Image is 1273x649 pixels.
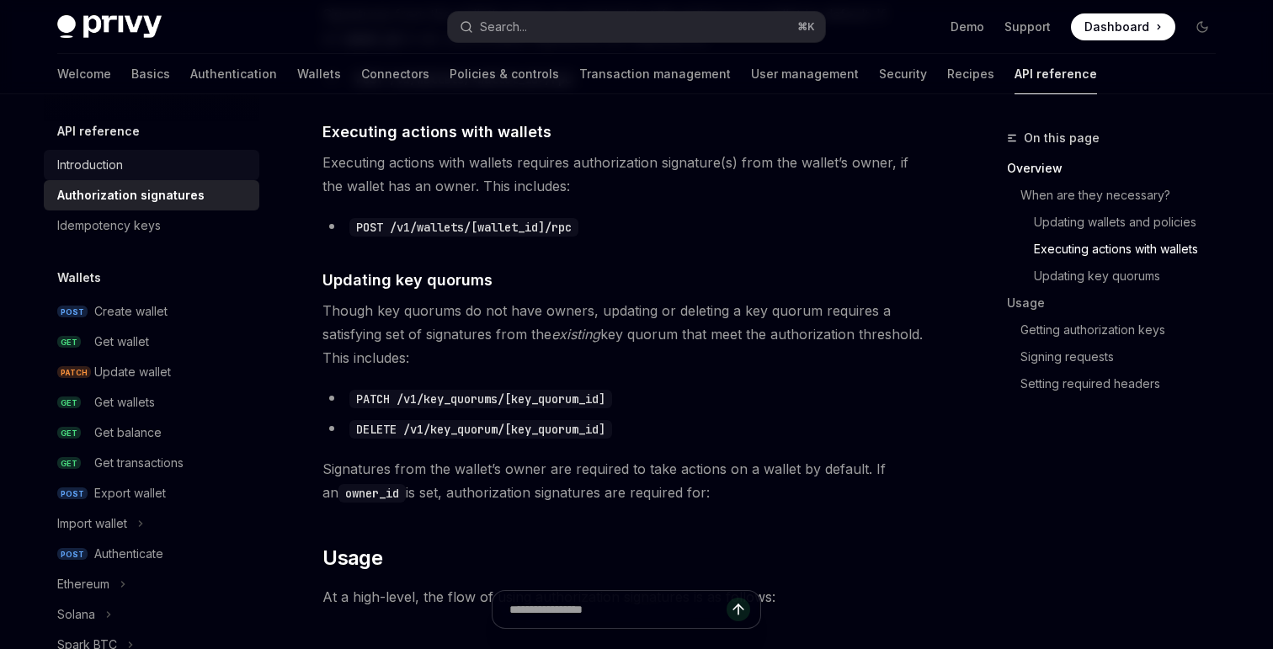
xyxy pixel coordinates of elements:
[322,299,929,370] span: Though key quorums do not have owners, updating or deleting a key quorum requires a satisfying se...
[297,54,341,94] a: Wallets
[1007,209,1229,236] a: Updating wallets and policies
[44,296,259,327] a: POSTCreate wallet
[57,548,88,561] span: POST
[94,453,184,473] div: Get transactions
[94,301,168,322] div: Create wallet
[1189,13,1216,40] button: Toggle dark mode
[1007,182,1229,209] a: When are they necessary?
[94,332,149,352] div: Get wallet
[94,544,163,564] div: Authenticate
[57,487,88,500] span: POST
[57,427,81,439] span: GET
[94,362,171,382] div: Update wallet
[448,12,825,42] button: Search...⌘K
[57,155,123,175] div: Introduction
[1024,128,1100,148] span: On this page
[947,54,994,94] a: Recipes
[44,150,259,180] a: Introduction
[57,215,161,236] div: Idempotency keys
[509,591,727,628] input: Ask a question...
[44,387,259,418] a: GETGet wallets
[951,19,984,35] a: Demo
[797,20,815,34] span: ⌘ K
[361,54,429,94] a: Connectors
[57,121,140,141] h5: API reference
[349,390,612,408] code: PATCH /v1/key_quorums/[key_quorum_id]
[44,418,259,448] a: GETGet balance
[44,569,259,599] button: Ethereum
[94,392,155,412] div: Get wallets
[879,54,927,94] a: Security
[190,54,277,94] a: Authentication
[349,420,612,439] code: DELETE /v1/key_quorum/[key_quorum_id]
[322,585,929,609] span: At a high-level, the flow of using authorization signatures is as follows:
[751,54,859,94] a: User management
[551,326,600,343] em: existing
[57,54,111,94] a: Welcome
[1071,13,1175,40] a: Dashboard
[322,151,929,198] span: Executing actions with wallets requires authorization signature(s) from the wallet’s owner, if th...
[57,457,81,470] span: GET
[1015,54,1097,94] a: API reference
[480,17,527,37] div: Search...
[1007,317,1229,343] a: Getting authorization keys
[579,54,731,94] a: Transaction management
[1007,370,1229,397] a: Setting required headers
[322,457,929,504] span: Signatures from the wallet’s owner are required to take actions on a wallet by default. If an is ...
[44,448,259,478] a: GETGet transactions
[44,180,259,210] a: Authorization signatures
[44,539,259,569] a: POSTAuthenticate
[44,357,259,387] a: PATCHUpdate wallet
[338,484,406,503] code: owner_id
[1007,290,1229,317] a: Usage
[349,218,578,237] code: POST /v1/wallets/[wallet_id]/rpc
[44,478,259,508] a: POSTExport wallet
[1004,19,1051,35] a: Support
[57,574,109,594] div: Ethereum
[1007,236,1229,263] a: Executing actions with wallets
[131,54,170,94] a: Basics
[1084,19,1149,35] span: Dashboard
[57,396,81,409] span: GET
[57,604,95,625] div: Solana
[94,423,162,443] div: Get balance
[57,15,162,39] img: dark logo
[57,185,205,205] div: Authorization signatures
[1007,263,1229,290] a: Updating key quorums
[322,120,551,143] span: Executing actions with wallets
[57,366,91,379] span: PATCH
[322,545,382,572] span: Usage
[450,54,559,94] a: Policies & controls
[57,306,88,318] span: POST
[57,513,127,534] div: Import wallet
[94,483,166,503] div: Export wallet
[44,327,259,357] a: GETGet wallet
[44,508,259,539] button: Import wallet
[44,599,259,630] button: Solana
[322,269,493,291] span: Updating key quorums
[57,268,101,288] h5: Wallets
[1007,343,1229,370] a: Signing requests
[1007,155,1229,182] a: Overview
[57,336,81,348] span: GET
[727,598,750,621] button: Send message
[44,210,259,241] a: Idempotency keys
